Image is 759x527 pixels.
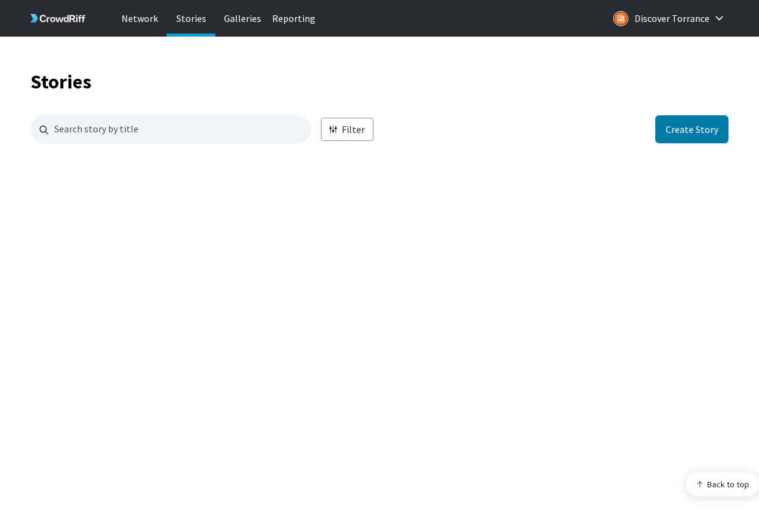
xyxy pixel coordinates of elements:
button: Create a new story in story creator application [655,115,728,143]
input: Search for stories by name. Press enter to submit. [31,115,311,144]
p: Discover Torrance [635,9,710,28]
img: Logo for Discover Torrance [613,11,628,26]
h1: Stories [31,73,728,90]
p: Filter [342,123,365,137]
button: Filter [321,118,373,142]
button: Back to top [686,472,759,497]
